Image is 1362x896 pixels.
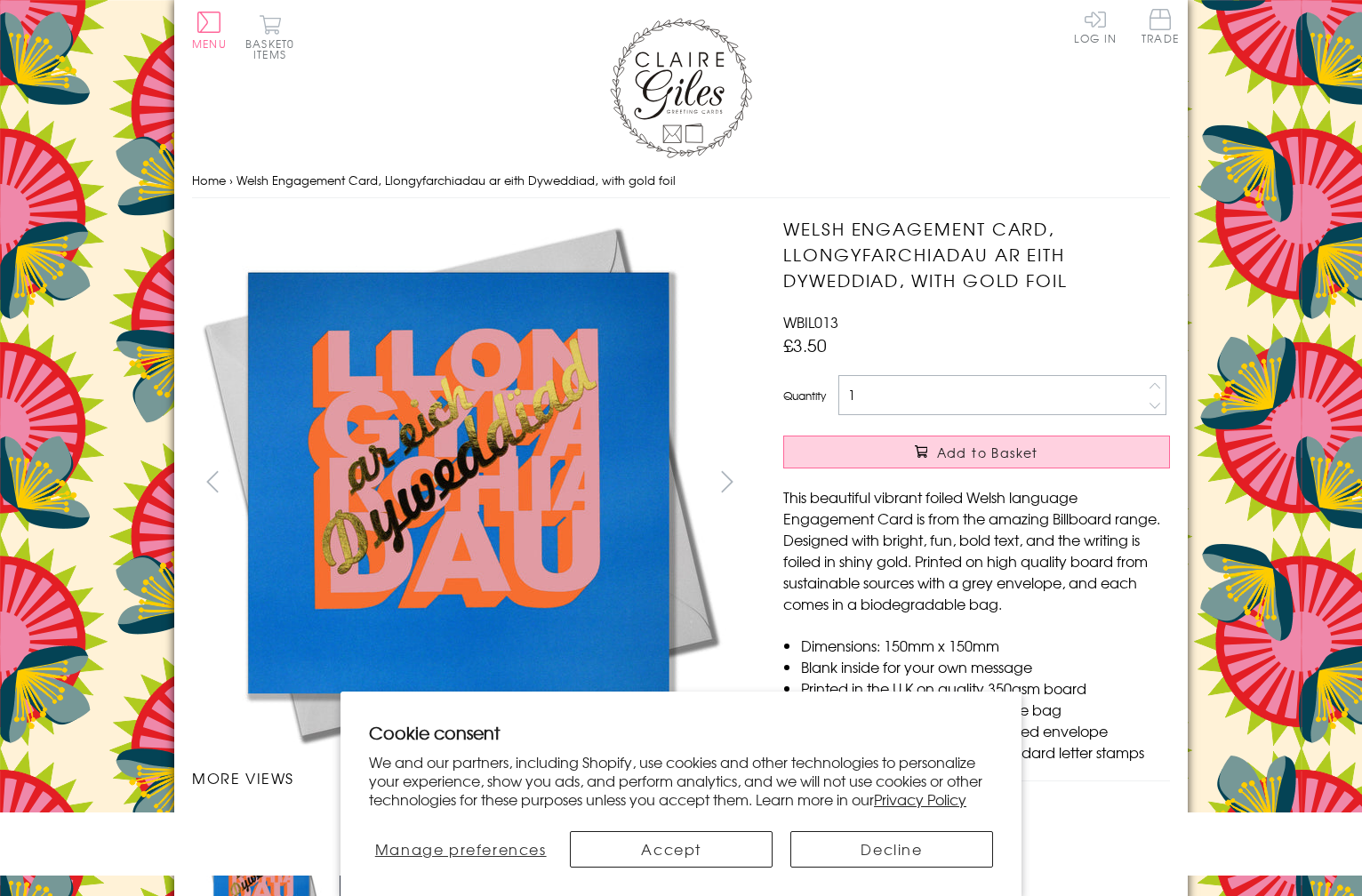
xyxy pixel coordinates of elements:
nav: breadcrumbs [192,163,1170,199]
a: Trade [1142,9,1179,47]
button: Menu [192,12,227,49]
a: Log In [1074,9,1117,44]
button: Add to Basket [783,436,1170,468]
button: Accept [570,831,773,868]
p: We and our partners, including Shopify, use cookies and other technologies to personalize your ex... [369,753,993,808]
button: prev [192,461,232,501]
span: 0 items [253,36,294,62]
img: Claire Giles Greetings Cards [610,18,752,158]
button: Manage preferences [369,831,552,868]
span: £3.50 [783,332,827,357]
button: next [708,461,748,501]
a: Home [192,172,226,188]
span: › [229,172,233,188]
span: WBIL013 [783,311,838,332]
span: Welsh Engagement Card, Llongyfarchiadau ar eith Dyweddiad, with gold foil [236,172,676,188]
button: Decline [790,831,993,868]
p: This beautiful vibrant foiled Welsh language Engagement Card is from the amazing Billboard range.... [783,486,1170,614]
h3: More views [192,767,748,788]
label: Quantity [783,388,826,404]
span: Menu [192,36,227,52]
span: Manage preferences [375,838,547,860]
a: Privacy Policy [874,788,966,810]
button: Basket0 items [245,14,294,60]
h1: Welsh Engagement Card, Llongyfarchiadau ar eith Dyweddiad, with gold foil [783,216,1170,292]
span: Add to Basket [937,444,1038,461]
img: Welsh Engagement Card, Llongyfarchiadau ar eith Dyweddiad, with gold foil [192,216,725,749]
span: Trade [1142,9,1179,44]
li: Dimensions: 150mm x 150mm [801,635,1170,656]
li: Printed in the U.K on quality 350gsm board [801,677,1170,699]
h2: Cookie consent [369,720,993,745]
li: Blank inside for your own message [801,656,1170,677]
